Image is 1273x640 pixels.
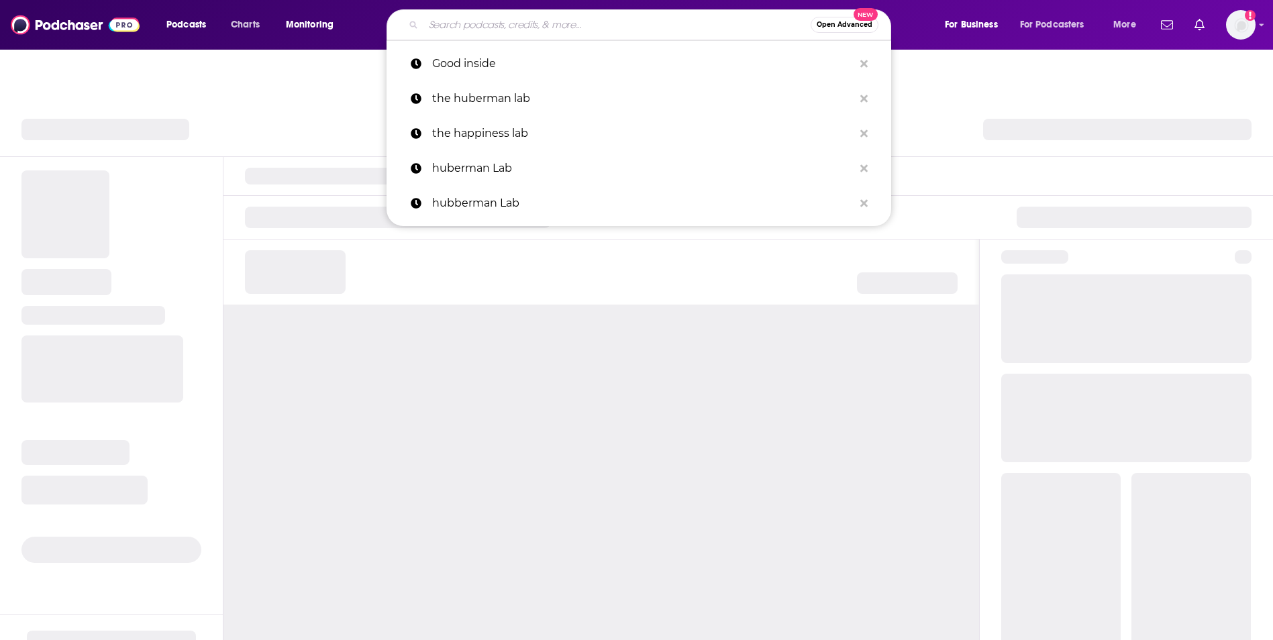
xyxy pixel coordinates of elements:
[387,46,891,81] a: Good inside
[1156,13,1178,36] a: Show notifications dropdown
[432,46,854,81] p: Good inside
[1011,14,1104,36] button: open menu
[286,15,334,34] span: Monitoring
[166,15,206,34] span: Podcasts
[817,21,872,28] span: Open Advanced
[432,151,854,186] p: huberman Lab
[1189,13,1210,36] a: Show notifications dropdown
[276,14,351,36] button: open menu
[157,14,223,36] button: open menu
[1245,10,1256,21] svg: Add a profile image
[854,8,878,21] span: New
[432,186,854,221] p: hubberman Lab
[222,14,268,36] a: Charts
[945,15,998,34] span: For Business
[387,81,891,116] a: the huberman lab
[231,15,260,34] span: Charts
[387,186,891,221] a: hubberman Lab
[935,14,1015,36] button: open menu
[399,9,904,40] div: Search podcasts, credits, & more...
[1226,10,1256,40] img: User Profile
[1226,10,1256,40] button: Show profile menu
[1226,10,1256,40] span: Logged in as alisontucker
[423,14,811,36] input: Search podcasts, credits, & more...
[1020,15,1084,34] span: For Podcasters
[387,116,891,151] a: the happiness lab
[1113,15,1136,34] span: More
[1104,14,1153,36] button: open menu
[387,151,891,186] a: huberman Lab
[11,12,140,38] img: Podchaser - Follow, Share and Rate Podcasts
[811,17,878,33] button: Open AdvancedNew
[432,116,854,151] p: the happiness lab
[432,81,854,116] p: the huberman lab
